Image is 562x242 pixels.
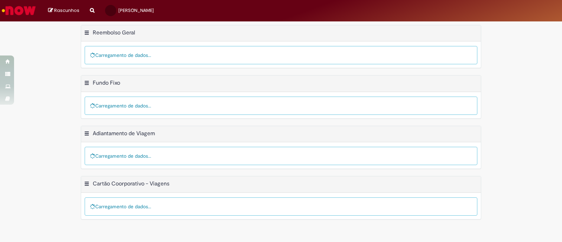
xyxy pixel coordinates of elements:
[84,130,90,139] button: Adiantamento de Viagem Menu de contexto
[1,4,37,18] img: ServiceNow
[93,29,135,36] h2: Reembolso Geral
[93,79,120,86] h2: Fundo Fixo
[85,147,477,165] div: Carregamento de dados...
[48,7,79,14] a: Rascunhos
[118,7,154,13] span: [PERSON_NAME]
[93,181,169,188] h2: Cartão Coorporativo - Viagens
[85,197,477,216] div: Carregamento de dados...
[84,180,90,189] button: Cartão Coorporativo - Viagens Menu de contexto
[84,29,90,38] button: Reembolso Geral Menu de contexto
[85,46,477,64] div: Carregamento de dados...
[84,79,90,89] button: Fundo Fixo Menu de contexto
[85,97,477,115] div: Carregamento de dados...
[54,7,79,14] span: Rascunhos
[93,130,155,137] h2: Adiantamento de Viagem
